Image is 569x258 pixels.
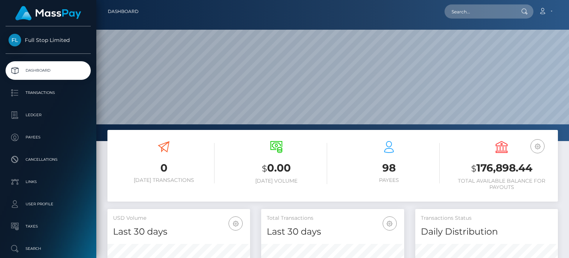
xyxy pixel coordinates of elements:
[445,4,514,19] input: Search...
[262,163,267,174] small: $
[9,110,88,121] p: Ledger
[9,87,88,98] p: Transactions
[338,161,440,175] h3: 98
[471,163,476,174] small: $
[113,225,244,238] h4: Last 30 days
[113,177,214,183] h6: [DATE] Transactions
[267,215,398,222] h5: Total Transactions
[9,176,88,187] p: Links
[338,177,440,183] h6: Payees
[113,215,244,222] h5: USD Volume
[226,178,327,184] h6: [DATE] Volume
[9,199,88,210] p: User Profile
[6,128,91,147] a: Payees
[9,243,88,254] p: Search
[6,37,91,43] span: Full Stop Limited
[6,173,91,191] a: Links
[9,65,88,76] p: Dashboard
[421,215,552,222] h5: Transactions Status
[267,225,398,238] h4: Last 30 days
[108,4,139,19] a: Dashboard
[6,150,91,169] a: Cancellations
[6,61,91,80] a: Dashboard
[421,225,552,238] h4: Daily Distribution
[9,154,88,165] p: Cancellations
[6,195,91,213] a: User Profile
[451,161,552,176] h3: 176,898.44
[9,132,88,143] p: Payees
[451,178,552,190] h6: Total Available Balance for Payouts
[6,84,91,102] a: Transactions
[6,239,91,258] a: Search
[15,6,81,20] img: MassPay Logo
[226,161,327,176] h3: 0.00
[113,161,214,175] h3: 0
[9,221,88,232] p: Taxes
[6,217,91,236] a: Taxes
[6,106,91,124] a: Ledger
[9,34,21,46] img: Full Stop Limited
